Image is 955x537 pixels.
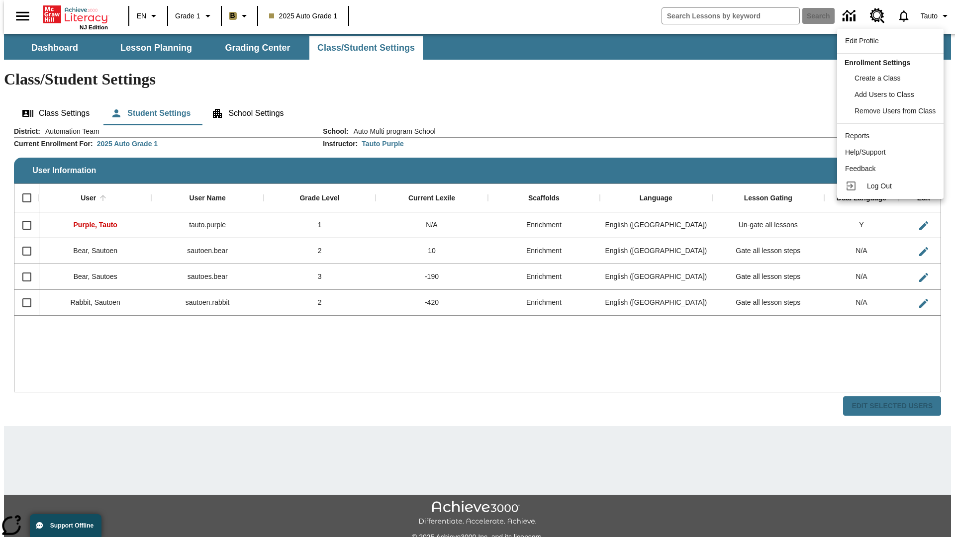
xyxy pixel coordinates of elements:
span: Create a Class [855,74,901,82]
span: Add Users to Class [855,90,914,98]
span: Remove Users from Class [855,107,936,115]
span: Feedback [845,165,875,173]
span: Enrollment Settings [845,59,910,67]
span: Log Out [867,182,892,190]
span: Help/Support [845,148,886,156]
span: Reports [845,132,869,140]
span: Edit Profile [845,37,879,45]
